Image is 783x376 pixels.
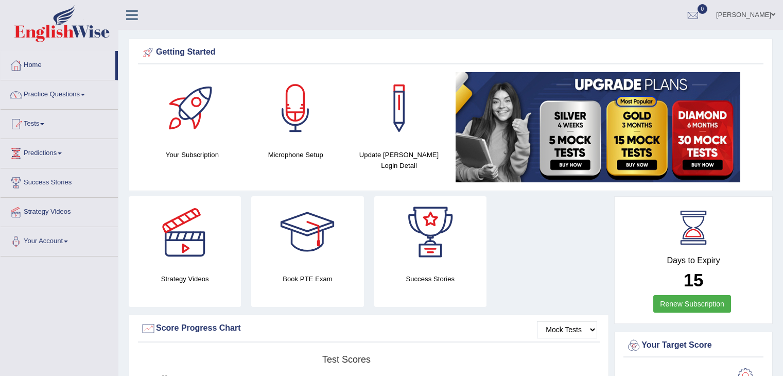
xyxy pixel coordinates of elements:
div: Score Progress Chart [141,321,597,336]
a: Renew Subscription [653,295,731,313]
h4: Microphone Setup [249,149,342,160]
span: 0 [698,4,708,14]
a: Strategy Videos [1,198,118,224]
a: Predictions [1,139,118,165]
tspan: Test scores [322,354,371,365]
h4: Success Stories [374,274,486,284]
h4: Your Subscription [146,149,239,160]
a: Tests [1,110,118,135]
a: Your Account [1,227,118,253]
a: Practice Questions [1,80,118,106]
h4: Book PTE Exam [251,274,363,284]
h4: Update [PERSON_NAME] Login Detail [353,149,446,171]
b: 15 [684,270,704,290]
h4: Days to Expiry [626,256,761,265]
img: small5.jpg [456,72,740,182]
a: Success Stories [1,168,118,194]
div: Getting Started [141,45,761,60]
h4: Strategy Videos [129,274,241,284]
div: Your Target Score [626,338,761,353]
a: Home [1,51,115,77]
